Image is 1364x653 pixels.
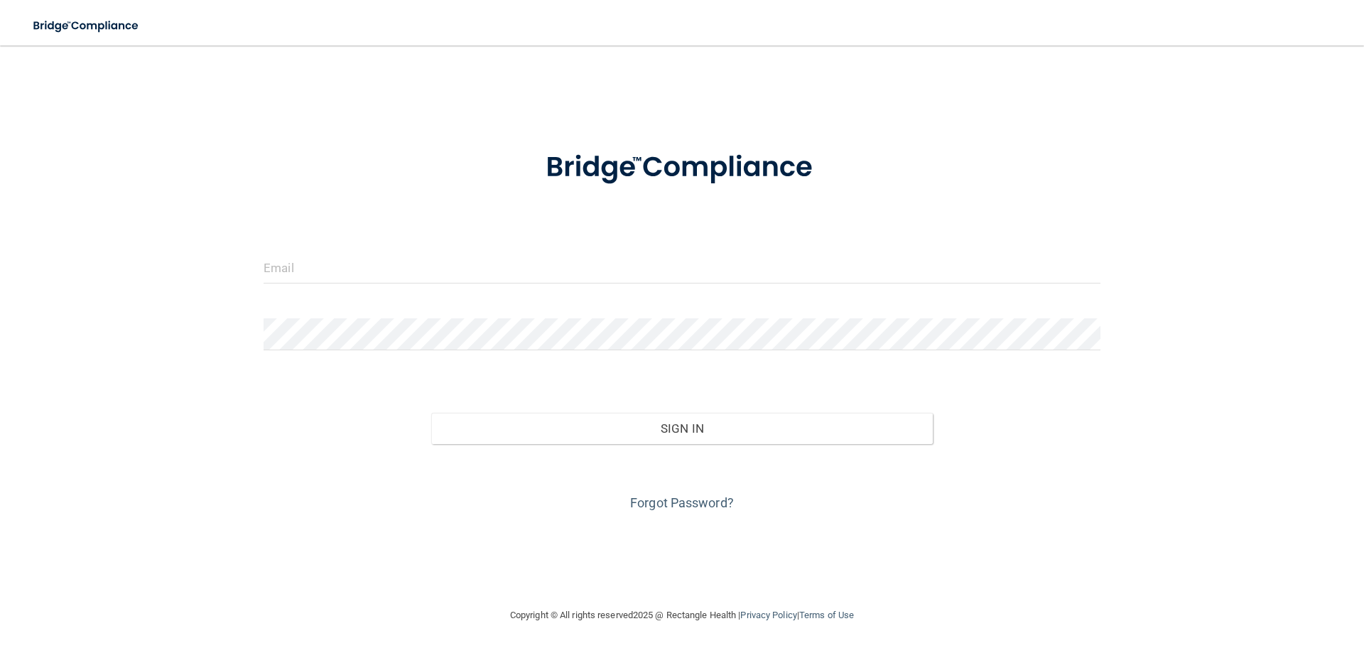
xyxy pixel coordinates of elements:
[799,610,854,620] a: Terms of Use
[740,610,796,620] a: Privacy Policy
[21,11,152,41] img: bridge_compliance_login_screen.278c3ca4.svg
[431,413,933,444] button: Sign In
[423,593,941,638] div: Copyright © All rights reserved 2025 @ Rectangle Health | |
[630,495,734,510] a: Forgot Password?
[264,252,1100,284] input: Email
[516,131,848,205] img: bridge_compliance_login_screen.278c3ca4.svg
